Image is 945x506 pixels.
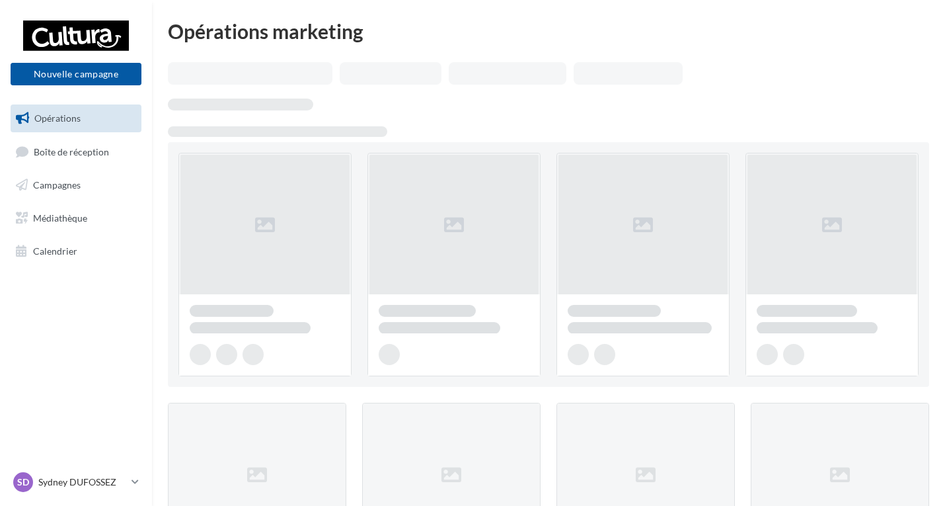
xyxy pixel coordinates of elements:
p: Sydney DUFOSSEZ [38,476,126,489]
span: Boîte de réception [34,146,109,157]
button: Nouvelle campagne [11,63,141,85]
a: Calendrier [8,237,144,265]
a: Boîte de réception [8,138,144,166]
a: Campagnes [8,171,144,199]
span: SD [17,476,29,489]
span: Opérations [34,112,81,124]
div: Opérations marketing [168,21,929,41]
a: Opérations [8,105,144,132]
a: SD Sydney DUFOSSEZ [11,470,141,495]
span: Médiathèque [33,212,87,224]
span: Calendrier [33,245,77,256]
span: Campagnes [33,179,81,190]
a: Médiathèque [8,204,144,232]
